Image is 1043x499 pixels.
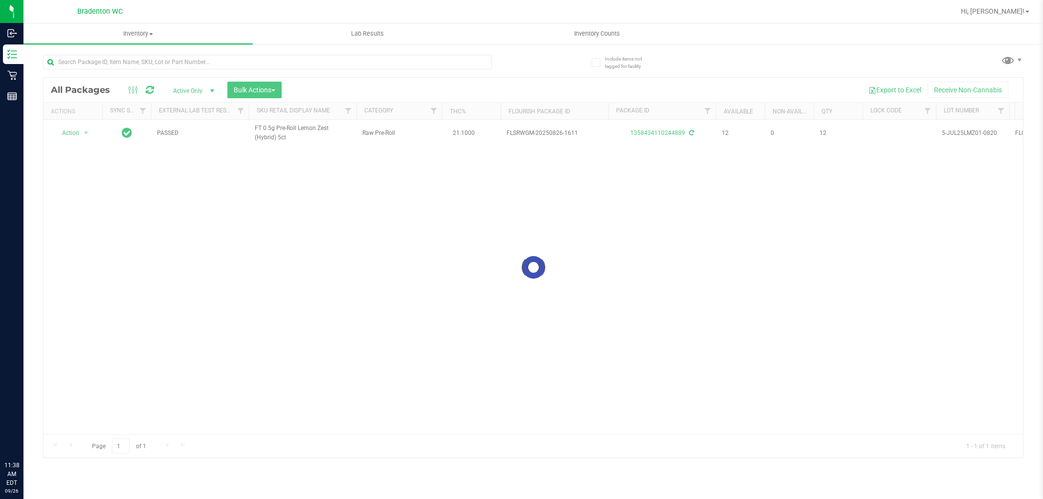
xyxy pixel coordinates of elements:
span: Lab Results [338,29,397,38]
span: Inventory Counts [561,29,633,38]
span: Bradenton WC [77,7,123,16]
iframe: Resource center [10,421,39,450]
p: 09/26 [4,487,19,495]
a: Inventory Counts [482,23,711,44]
span: Include items not tagged for facility [605,55,654,70]
a: Inventory [23,23,253,44]
span: Hi, [PERSON_NAME]! [961,7,1024,15]
inline-svg: Inbound [7,28,17,38]
inline-svg: Reports [7,91,17,101]
span: Inventory [23,29,253,38]
a: Lab Results [253,23,482,44]
inline-svg: Retail [7,70,17,80]
inline-svg: Inventory [7,49,17,59]
input: Search Package ID, Item Name, SKU, Lot or Part Number... [43,55,492,69]
p: 11:38 AM EDT [4,461,19,487]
